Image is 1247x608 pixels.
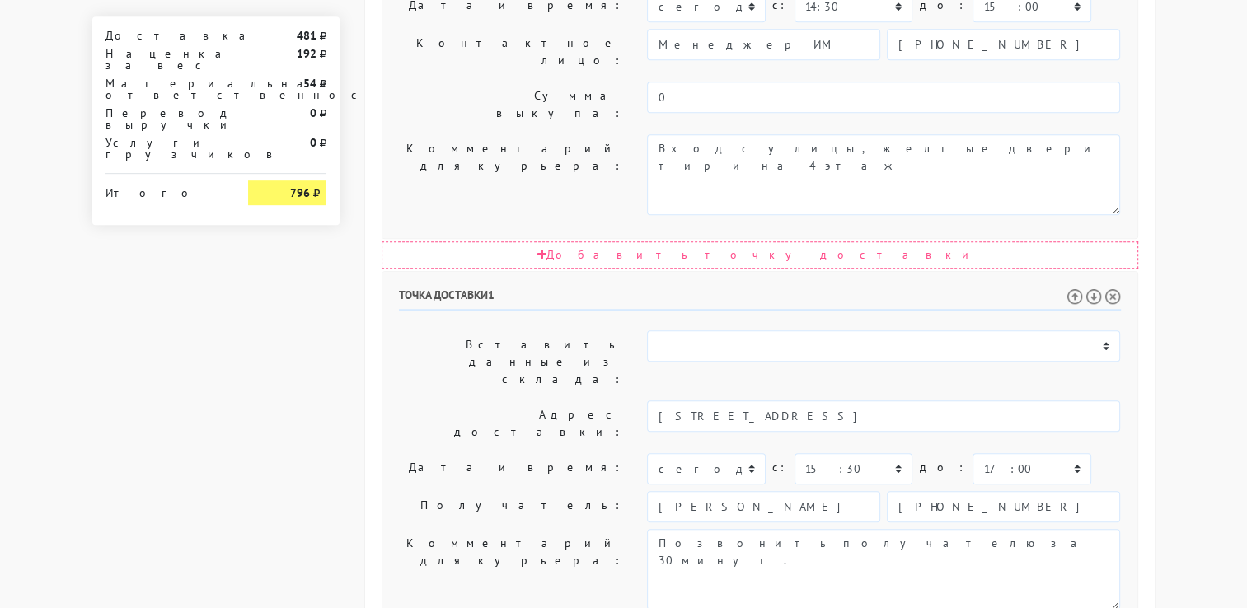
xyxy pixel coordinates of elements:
[93,137,237,160] div: Услуги грузчиков
[647,491,880,522] input: Имя
[647,29,880,60] input: Имя
[302,76,316,91] strong: 54
[887,29,1120,60] input: Телефон
[887,491,1120,522] input: Телефон
[387,400,635,447] label: Адрес доставки:
[93,30,237,41] div: Доставка
[387,134,635,215] label: Комментарий для курьера:
[93,77,237,101] div: Материальная ответственность
[309,105,316,120] strong: 0
[387,491,635,522] label: Получатель:
[105,180,224,199] div: Итого
[488,288,495,302] span: 1
[289,185,309,200] strong: 796
[296,28,316,43] strong: 481
[919,453,966,482] label: до:
[93,48,237,71] div: Наценка за вес
[309,135,316,150] strong: 0
[387,82,635,128] label: Сумма выкупа:
[387,330,635,394] label: Вставить данные из склада:
[382,241,1138,269] div: Добавить точку доставки
[772,453,788,482] label: c:
[387,453,635,484] label: Дата и время:
[387,29,635,75] label: Контактное лицо:
[647,134,1120,215] textarea: Вход с [GEOGRAPHIC_DATA][PERSON_NAME], дверь рядом с 1 подъездом.
[399,288,1121,311] h6: Точка доставки
[296,46,316,61] strong: 192
[93,107,237,130] div: Перевод выручки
